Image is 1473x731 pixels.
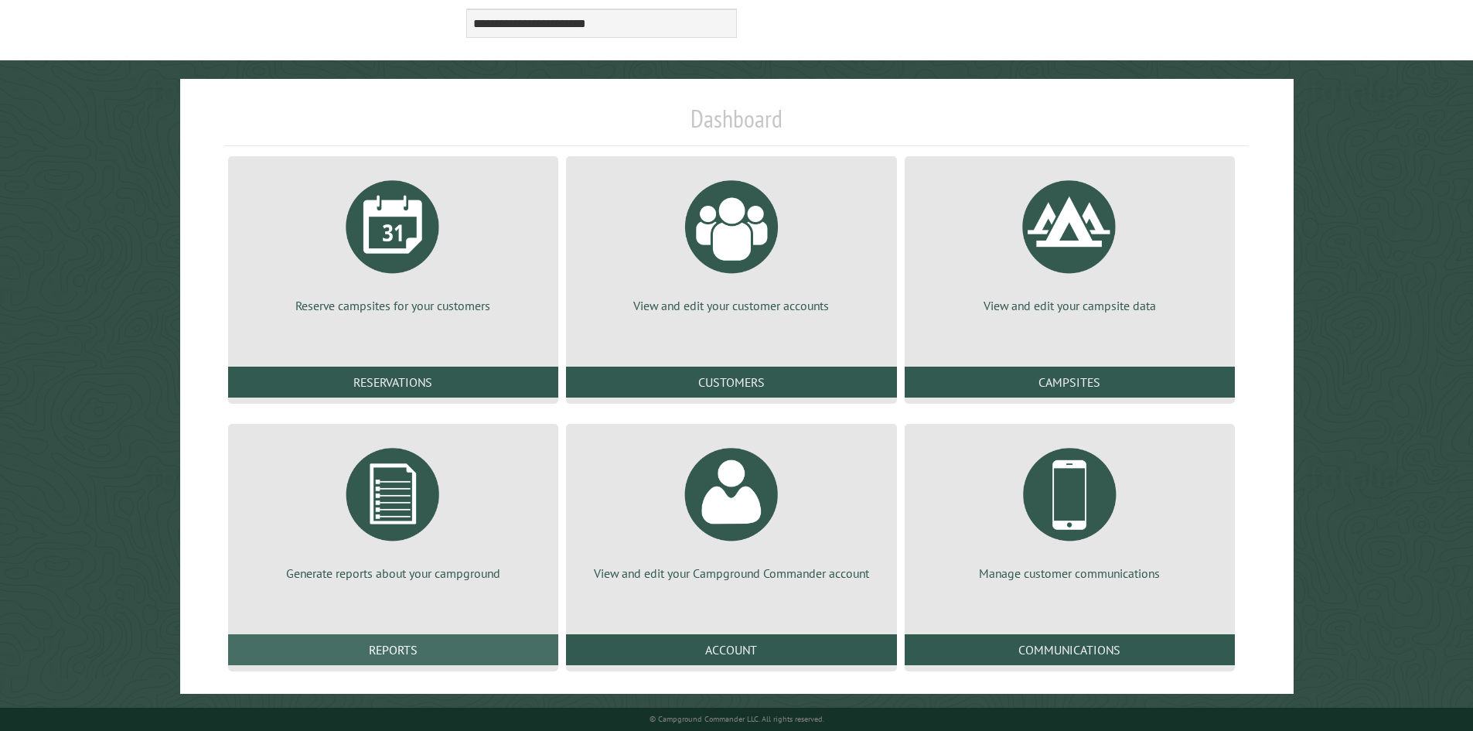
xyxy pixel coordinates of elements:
p: Generate reports about your campground [247,565,540,582]
a: Account [566,634,896,665]
a: Reserve campsites for your customers [247,169,540,314]
a: Reservations [228,367,558,398]
p: View and edit your Campground Commander account [585,565,878,582]
a: View and edit your campsite data [923,169,1216,314]
a: Customers [566,367,896,398]
a: Communications [905,634,1235,665]
a: Manage customer communications [923,436,1216,582]
p: View and edit your customer accounts [585,297,878,314]
a: View and edit your customer accounts [585,169,878,314]
h1: Dashboard [224,104,1250,146]
p: View and edit your campsite data [923,297,1216,314]
a: Generate reports about your campground [247,436,540,582]
p: Manage customer communications [923,565,1216,582]
a: Campsites [905,367,1235,398]
a: View and edit your Campground Commander account [585,436,878,582]
p: Reserve campsites for your customers [247,297,540,314]
small: © Campground Commander LLC. All rights reserved. [650,714,824,724]
a: Reports [228,634,558,665]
